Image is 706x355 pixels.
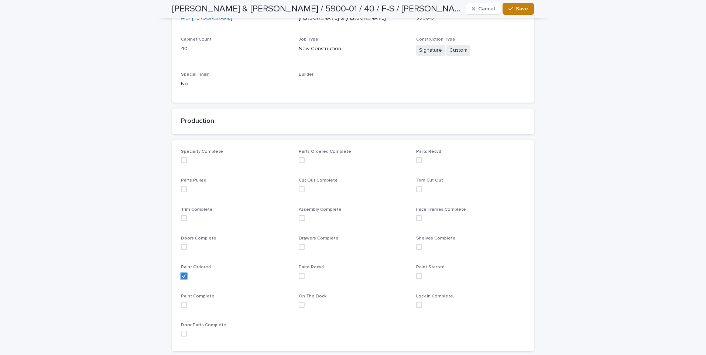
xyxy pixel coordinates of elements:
[181,149,223,154] span: Specialty Complete
[446,45,470,56] span: Custom
[181,72,210,77] span: Special Finish
[299,45,408,53] p: New Construction
[299,207,342,212] span: Assembly Complete
[181,178,206,183] span: Parts Pulled
[299,37,318,42] span: Job Type
[299,72,313,77] span: Builder
[181,45,290,53] p: 40
[172,4,463,14] h2: Mossburgh, Luke & Heather / 5900-01 / 40 / F-S / DAVID UMBEL & CO. LLC / Alor Allred
[299,14,408,22] p: [PERSON_NAME] & [PERSON_NAME]
[181,236,217,241] span: Doors Complete.
[299,265,324,269] span: Paint Recvd
[299,236,339,241] span: Drawers Complete
[466,3,501,15] button: Cancel
[416,37,455,42] span: Construction Type
[416,149,441,154] span: Parts Recvd
[181,294,215,299] span: Paint Complete
[416,14,525,22] p: 5900-01
[503,3,534,15] button: Save
[416,45,445,56] span: Signature
[416,265,445,269] span: Paint Started
[416,178,443,183] span: Trim Cut Out
[181,80,290,88] p: No
[181,265,211,269] span: Paint Ordered
[181,117,525,125] h2: Production
[416,294,454,299] span: Lock In Complete.
[299,149,351,154] span: Parts Ordered Complete
[299,80,408,88] p: -
[299,294,326,299] span: On The Dock
[516,6,528,11] span: Save
[181,14,232,22] a: Alor [PERSON_NAME]
[299,178,338,183] span: Cut Out Complete
[181,37,212,42] span: Cabinet Count
[181,323,226,327] span: Door Parts Complete
[478,6,495,11] span: Cancel
[416,207,466,212] span: Face Frames Complete
[181,207,213,212] span: Trim Complete
[416,236,456,241] span: Shelves Complete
